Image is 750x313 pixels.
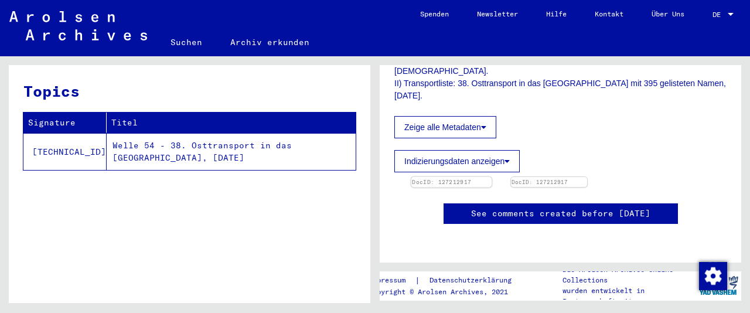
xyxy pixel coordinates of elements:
a: Datenschutzerklärung [420,274,526,287]
img: Arolsen_neg.svg [9,11,147,40]
span: DE [712,11,725,19]
button: Indizierungsdaten anzeigen [394,150,520,172]
td: [TECHNICAL_ID] [23,133,107,170]
a: Suchen [156,28,216,56]
div: | [369,274,526,287]
img: yv_logo.png [697,271,741,300]
a: See comments created before [DATE] [471,207,650,220]
a: DocID: 127212917 [412,179,471,186]
a: DocID: 127212917 [512,179,568,185]
button: Zeige alle Metadaten [394,116,496,138]
th: Titel [107,113,356,133]
a: Impressum [369,274,415,287]
th: Signature [23,113,107,133]
h3: Topics [23,80,355,103]
a: Archiv erkunden [216,28,323,56]
p: Copyright © Arolsen Archives, 2021 [369,287,526,297]
img: Zustimmung ändern [699,262,727,290]
div: Zustimmung ändern [698,261,727,290]
p: Die Arolsen Archives Online-Collections [562,264,696,285]
td: Welle 54 - 38. Osttransport in das [GEOGRAPHIC_DATA], [DATE] [107,133,356,170]
p: wurden entwickelt in Partnerschaft mit [562,285,696,307]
